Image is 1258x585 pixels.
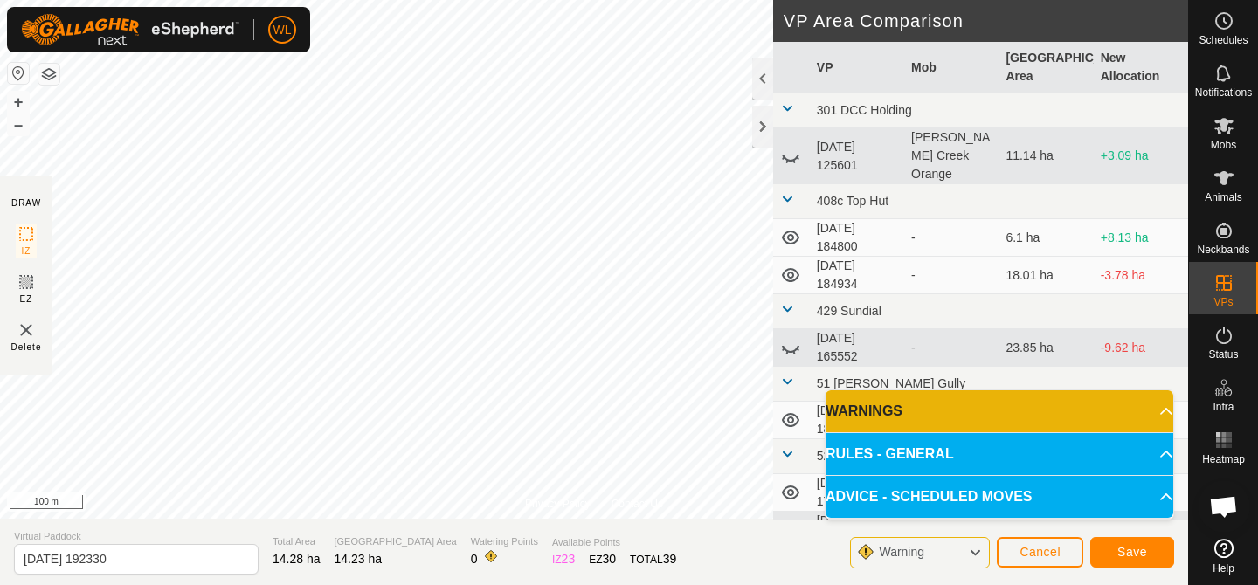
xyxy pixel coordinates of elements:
button: Map Layers [38,64,59,85]
td: [DATE] 171820 [810,512,904,549]
span: 14.23 ha [335,552,383,566]
button: Reset Map [8,63,29,84]
span: WARNINGS [826,401,902,422]
td: [DATE] 184800 [810,219,904,257]
div: [PERSON_NAME] Creek Orange [911,128,992,183]
a: Contact Us [612,496,663,512]
th: New Allocation [1094,42,1188,93]
span: Help [1213,563,1234,574]
td: 11.14 ha [999,128,1093,184]
span: Cancel [1020,545,1061,559]
span: Delete [11,341,42,354]
td: [DATE] 165552 [810,329,904,367]
span: Neckbands [1197,244,1249,255]
td: 6.1 ha [999,219,1093,257]
p-accordion-header: RULES - GENERAL [826,433,1173,475]
div: - [911,229,992,247]
p-accordion-header: WARNINGS [826,390,1173,432]
span: ADVICE - SCHEDULED MOVES [826,486,1032,507]
span: 301 DCC Holding [817,103,912,117]
div: EZ [589,550,616,568]
span: [GEOGRAPHIC_DATA] Area [335,534,457,549]
span: 39 [663,552,677,566]
div: IZ [552,550,575,568]
td: -9.62 ha [1094,329,1188,367]
button: – [8,114,29,135]
span: Mobs [1211,140,1236,150]
div: DRAW [11,196,41,210]
td: 18.01 ha [999,257,1093,294]
div: TOTAL [630,550,676,568]
td: -3.78 ha [1094,257,1188,294]
span: Available Points [552,535,676,550]
th: VP [810,42,904,93]
td: +8.13 ha [1094,219,1188,257]
span: 23 [562,552,576,566]
td: [DATE] 125601 [810,128,904,184]
h2: VP Area Comparison [784,10,1188,31]
td: [DATE] 171900 [810,474,904,512]
span: 52a New Chums [817,449,908,463]
span: 30 [603,552,617,566]
img: VP [16,320,37,341]
td: [DATE] 184934 [810,257,904,294]
button: Cancel [997,537,1083,568]
span: VPs [1213,297,1233,307]
span: 429 Sundial [817,304,881,318]
span: RULES - GENERAL [826,444,954,465]
span: 14.28 ha [273,552,321,566]
th: [GEOGRAPHIC_DATA] Area [999,42,1093,93]
span: Infra [1213,402,1234,412]
td: +3.09 ha [1094,128,1188,184]
span: 51 [PERSON_NAME] Gully [817,376,965,390]
span: 408c Top Hut [817,194,888,208]
span: IZ [22,244,31,258]
div: - [911,339,992,357]
img: Gallagher Logo [21,14,239,45]
span: Virtual Paddock [14,529,259,544]
span: Watering Points [471,534,538,549]
span: WL [273,21,292,39]
span: 0 [471,552,478,566]
p-accordion-header: ADVICE - SCHEDULED MOVES [826,476,1173,518]
span: Notifications [1195,87,1252,98]
a: Privacy Policy [525,496,591,512]
td: [DATE] 184138 [810,402,904,439]
button: + [8,92,29,113]
span: Animals [1205,192,1242,203]
span: Total Area [273,534,321,549]
span: Status [1208,349,1238,360]
button: Save [1090,537,1174,568]
th: Mob [904,42,999,93]
span: Warning [879,545,924,559]
div: Open chat [1198,480,1250,533]
a: Help [1189,532,1258,581]
div: - [911,266,992,285]
td: 23.85 ha [999,329,1093,367]
span: EZ [20,292,33,306]
span: Save [1117,545,1147,559]
span: Schedules [1199,35,1248,45]
span: Heatmap [1202,454,1245,465]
